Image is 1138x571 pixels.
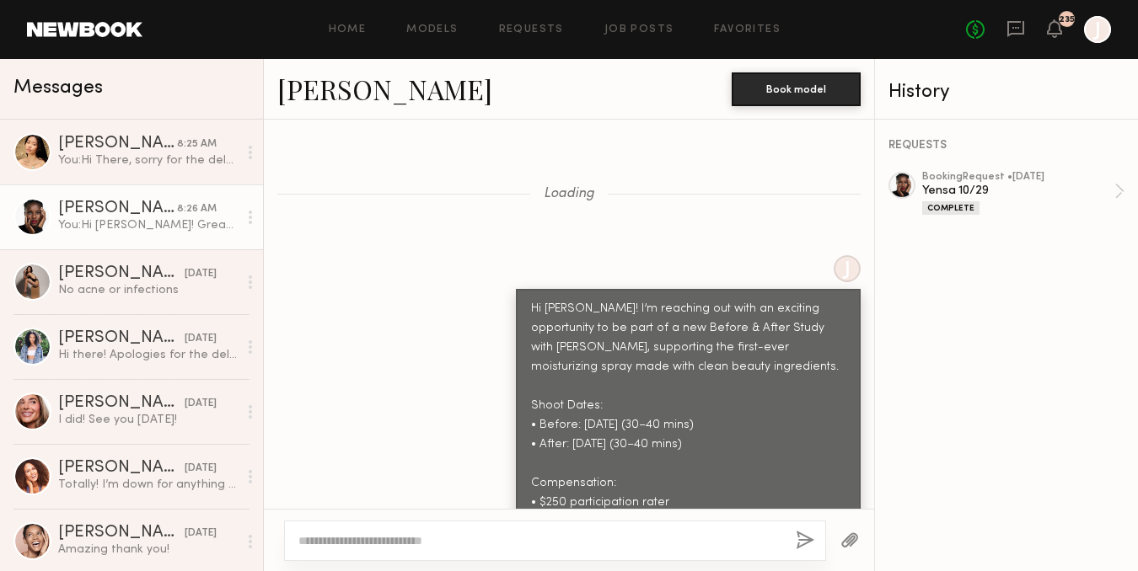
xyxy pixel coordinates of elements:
div: [DATE] [185,526,217,542]
div: Complete [922,201,980,215]
div: Hi there! Apologies for the delay in response. I’m currently out of state and won’t be back by th... [58,347,238,363]
a: [PERSON_NAME] [277,71,492,107]
a: Home [329,24,367,35]
div: 235 [1059,15,1075,24]
div: [PERSON_NAME] [58,200,177,217]
div: booking Request • [DATE] [922,172,1114,183]
div: You: Hi [PERSON_NAME]! Great, would love to go ahead and book you. Does 1:30 to 5 work for you? [58,217,238,233]
div: [PERSON_NAME] [58,265,185,282]
span: Loading [544,187,594,201]
a: Job Posts [604,24,674,35]
div: REQUESTS [888,140,1125,152]
div: History [888,83,1125,102]
div: [DATE] [185,461,217,477]
div: [DATE] [185,396,217,412]
div: [PERSON_NAME] [58,136,177,152]
a: Models [406,24,458,35]
div: Yensa 10/29 [922,183,1114,199]
div: You: Hi There, sorry for the delayed response. You are good to release [DATE]. Thank you! [58,152,238,168]
div: 8:26 AM [177,201,217,217]
a: J [1084,16,1111,43]
div: I did! See you [DATE]! [58,412,238,428]
div: [DATE] [185,266,217,282]
div: [PERSON_NAME] [58,525,185,542]
div: Amazing thank you! [58,542,238,558]
button: Book model [732,72,861,106]
a: Favorites [714,24,781,35]
div: [PERSON_NAME] [58,460,185,477]
a: bookingRequest •[DATE]Yensa 10/29Complete [922,172,1125,215]
span: Messages [13,78,103,98]
div: [PERSON_NAME] [58,395,185,412]
a: Requests [499,24,564,35]
div: 8:25 AM [177,136,217,152]
div: [PERSON_NAME] [58,330,185,347]
div: [DATE] [185,331,217,347]
a: Book model [732,81,861,95]
div: No acne or infections [58,282,238,298]
div: Totally! I’m down for anything but just want to know if I should come with my hair styled and dry... [58,477,238,493]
